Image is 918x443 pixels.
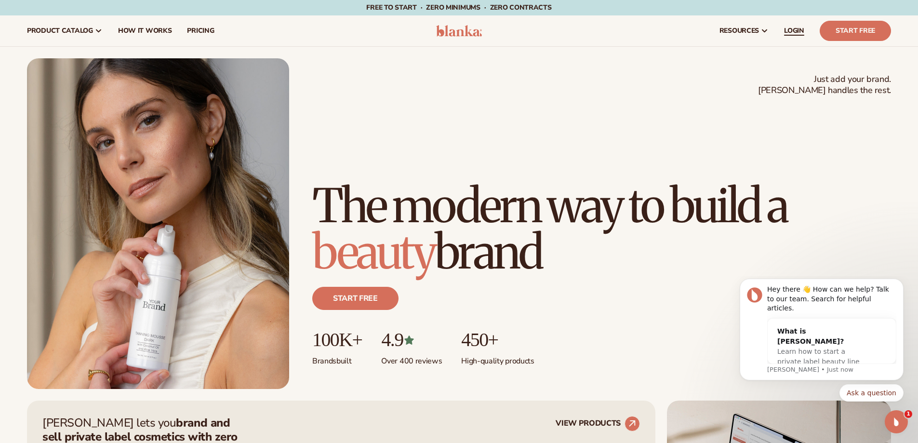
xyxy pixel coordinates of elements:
span: Free to start · ZERO minimums · ZERO contracts [366,3,551,12]
h1: The modern way to build a brand [312,183,891,275]
a: LOGIN [776,15,812,46]
span: beauty [312,223,435,281]
a: How It Works [110,15,180,46]
a: product catalog [19,15,110,46]
span: pricing [187,27,214,35]
a: VIEW PRODUCTS [556,416,640,431]
p: Over 400 reviews [381,350,442,366]
p: 450+ [461,329,534,350]
p: 100K+ [312,329,362,350]
p: High-quality products [461,350,534,366]
a: pricing [179,15,222,46]
iframe: Intercom notifications message [725,276,918,438]
a: resources [712,15,776,46]
span: LOGIN [784,27,804,35]
span: Just add your brand. [PERSON_NAME] handles the rest. [758,74,891,96]
a: Start Free [820,21,891,41]
p: 4.9 [381,329,442,350]
iframe: Intercom live chat [885,410,908,433]
span: resources [719,27,759,35]
a: Start free [312,287,399,310]
img: logo [436,25,482,37]
img: Female holding tanning mousse. [27,58,289,389]
span: 1 [905,410,912,418]
span: product catalog [27,27,93,35]
p: Brands built [312,350,362,366]
span: How It Works [118,27,172,35]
